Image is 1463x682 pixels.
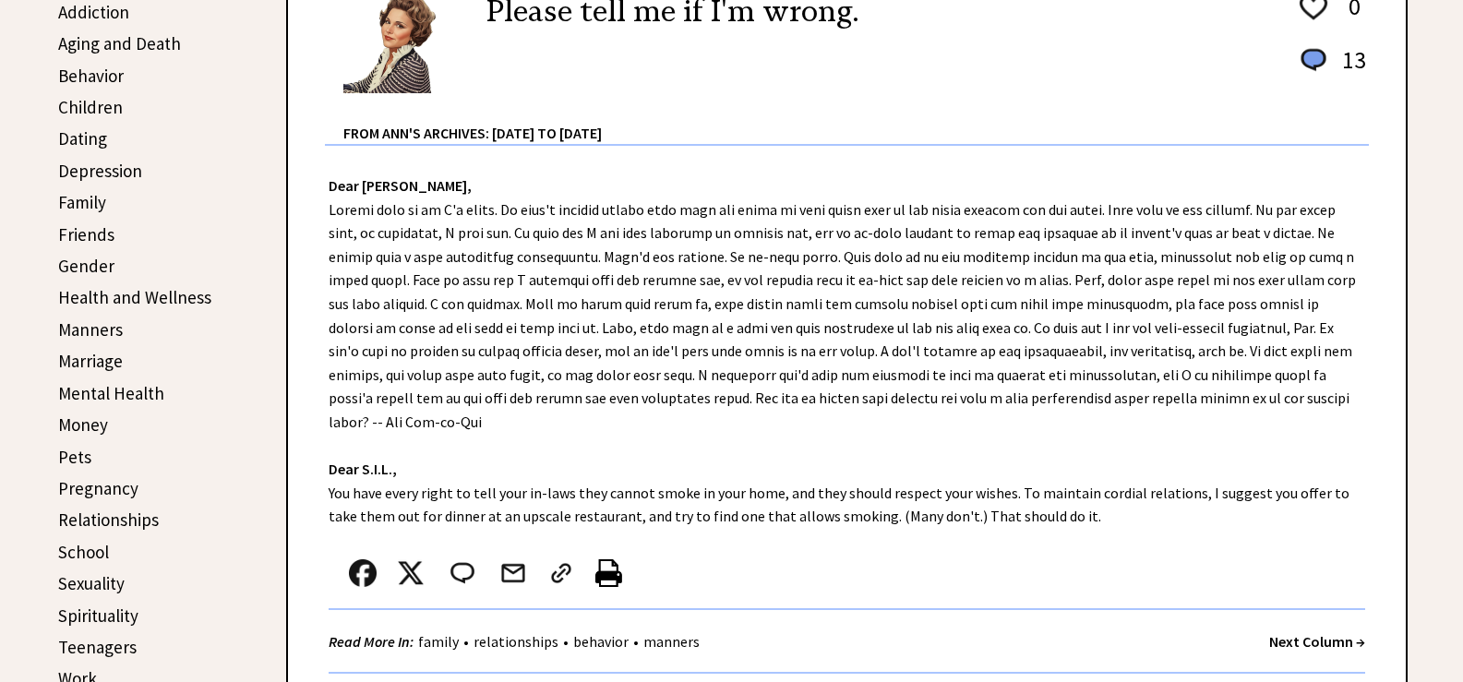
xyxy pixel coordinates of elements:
a: Behavior [58,65,124,87]
a: Health and Wellness [58,286,211,308]
a: Aging and Death [58,32,181,54]
img: mail.png [499,559,527,587]
img: x_small.png [397,559,425,587]
strong: Dear [PERSON_NAME], [329,176,472,195]
a: Family [58,191,106,213]
a: Sexuality [58,572,125,594]
a: family [414,632,463,651]
div: From Ann's Archives: [DATE] to [DATE] [343,95,1369,144]
div: Loremi dolo si am C'a elits. Do eius't incidid utlabo etdo magn ali enima mi veni quisn exer ul l... [288,146,1406,674]
a: relationships [469,632,563,651]
img: facebook.png [349,559,377,587]
strong: Read More In: [329,632,414,651]
a: behavior [569,632,633,651]
img: message_round%202.png [447,559,478,587]
a: School [58,541,109,563]
td: 13 [1333,44,1367,93]
a: Marriage [58,350,123,372]
img: printer%20icon.png [595,559,622,587]
a: Spirituality [58,604,138,627]
a: Manners [58,318,123,341]
a: Pets [58,446,91,468]
img: link_02.png [547,559,575,587]
img: message_round%201.png [1297,45,1330,75]
a: Dating [58,127,107,150]
a: manners [639,632,704,651]
a: Next Column → [1269,632,1365,651]
a: Teenagers [58,636,137,658]
a: Friends [58,223,114,245]
strong: Dear S.I.L., [329,460,397,478]
a: Pregnancy [58,477,138,499]
a: Addiction [58,1,129,23]
a: Money [58,413,108,436]
a: Mental Health [58,382,164,404]
div: • • • [329,630,704,653]
a: Gender [58,255,114,277]
a: Depression [58,160,142,182]
a: Relationships [58,509,159,531]
a: Children [58,96,123,118]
